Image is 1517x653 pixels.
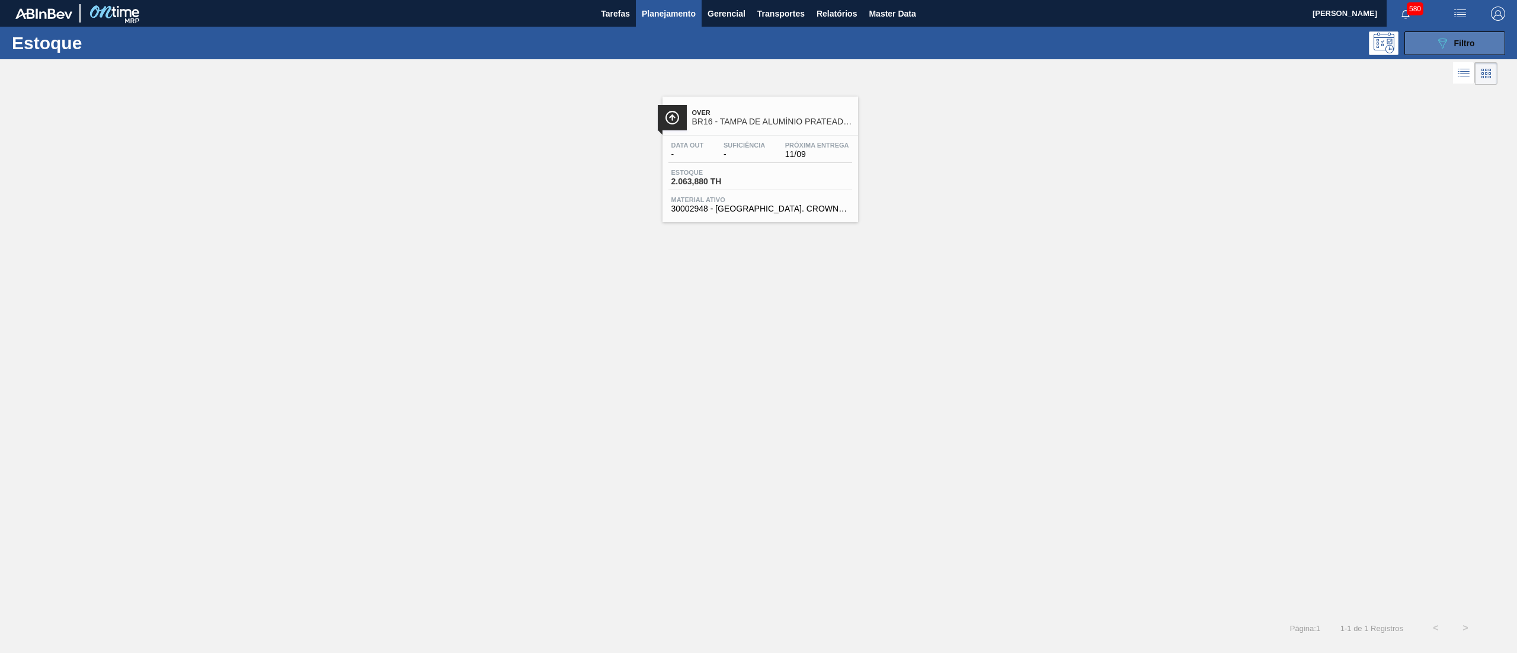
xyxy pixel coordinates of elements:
[1454,39,1475,48] span: Filtro
[671,169,754,176] span: Estoque
[12,36,196,50] h1: Estoque
[757,7,805,21] span: Transportes
[665,110,680,125] img: Ícone
[642,7,696,21] span: Planejamento
[1290,624,1320,633] span: Página : 1
[671,196,849,203] span: Material ativo
[724,142,765,149] span: Suficiência
[1475,62,1497,85] div: Visão em Cards
[671,204,849,213] span: 30002948 - TAMPA AL. CROWN; PRATA; ISE
[817,7,857,21] span: Relatórios
[671,177,754,186] span: 2.063,880 TH
[692,109,852,116] span: Over
[671,142,704,149] span: Data out
[724,150,765,159] span: -
[1453,7,1467,21] img: userActions
[708,7,745,21] span: Gerencial
[1387,5,1425,22] button: Notificações
[1407,2,1423,15] span: 580
[785,150,849,159] span: 11/09
[654,88,864,222] a: ÍconeOverBR16 - TAMPA DE ALUMÍNIO PRATEADA CROWN ISEData out-Suficiência-Próxima Entrega11/09Esto...
[869,7,916,21] span: Master Data
[1338,624,1403,633] span: 1 - 1 de 1 Registros
[15,8,72,19] img: TNhmsLtSVTkK8tSr43FrP2fwEKptu5GPRR3wAAAABJRU5ErkJggg==
[601,7,630,21] span: Tarefas
[1369,31,1398,55] div: Pogramando: nenhum usuário selecionado
[1491,7,1505,21] img: Logout
[671,150,704,159] span: -
[1421,613,1451,643] button: <
[1453,62,1475,85] div: Visão em Lista
[785,142,849,149] span: Próxima Entrega
[1451,613,1480,643] button: >
[1404,31,1505,55] button: Filtro
[692,117,852,126] span: BR16 - TAMPA DE ALUMÍNIO PRATEADA CROWN ISE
